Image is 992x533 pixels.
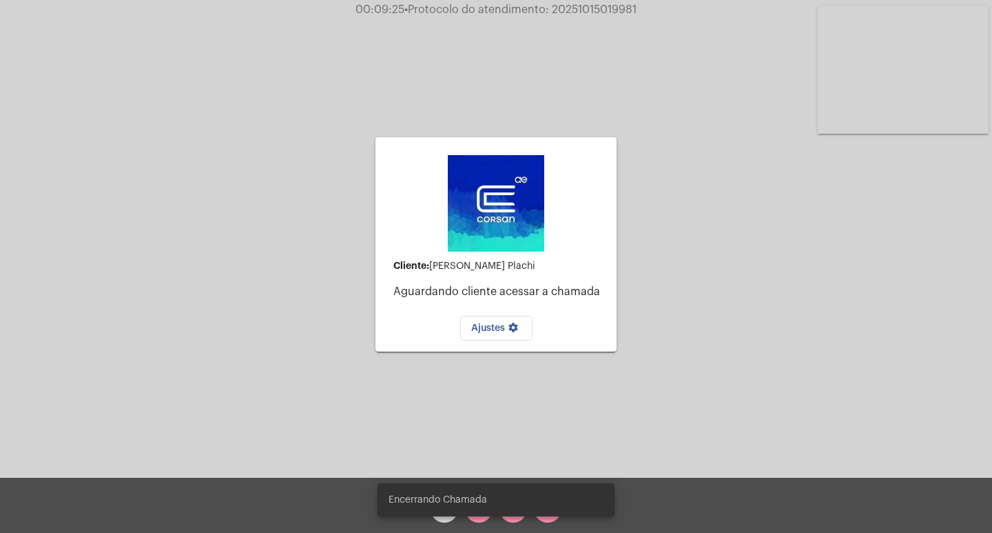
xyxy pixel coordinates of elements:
strong: Cliente: [393,261,429,270]
button: Ajustes [460,316,533,341]
span: Protocolo do atendimento: 20251015019981 [404,4,637,15]
p: Aguardando cliente acessar a chamada [393,285,606,298]
mat-icon: settings [505,322,521,339]
span: Ajustes [471,323,521,333]
span: 00:09:25 [355,4,404,15]
span: Encerrando Chamada [389,493,487,507]
span: • [404,4,408,15]
div: [PERSON_NAME] Plachi [393,261,606,272]
img: d4669ae0-8c07-2337-4f67-34b0df7f5ae4.jpeg [448,155,544,252]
